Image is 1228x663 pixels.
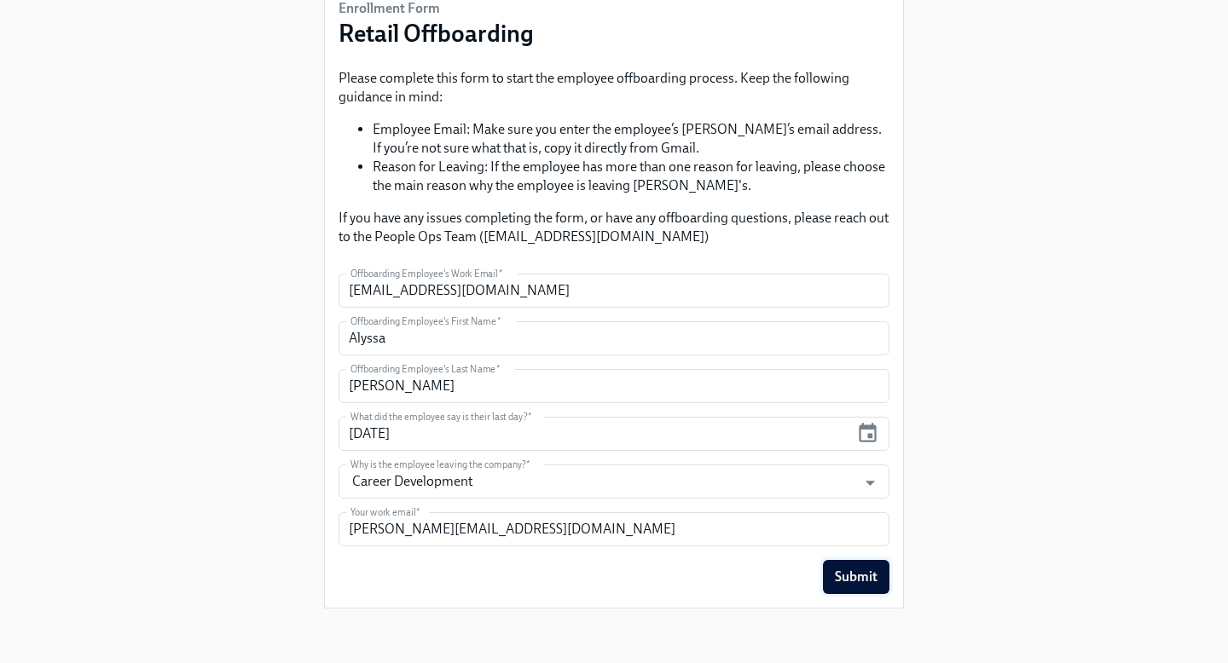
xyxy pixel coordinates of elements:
li: Employee Email: Make sure you enter the employee’s [PERSON_NAME]’s email address. If you’re not s... [373,120,889,158]
span: Submit [835,568,878,585]
li: Reason for Leaving: If the employee has more than one reason for leaving, please choose the main ... [373,158,889,195]
p: Please complete this form to start the employee offboarding process. Keep the following guidance ... [339,69,889,107]
h3: Retail Offboarding [339,18,534,49]
button: Open [857,470,883,496]
p: If you have any issues completing the form, or have any offboarding questions, please reach out t... [339,209,889,246]
button: Submit [823,560,889,594]
input: MM/DD/YYYY [339,417,849,451]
